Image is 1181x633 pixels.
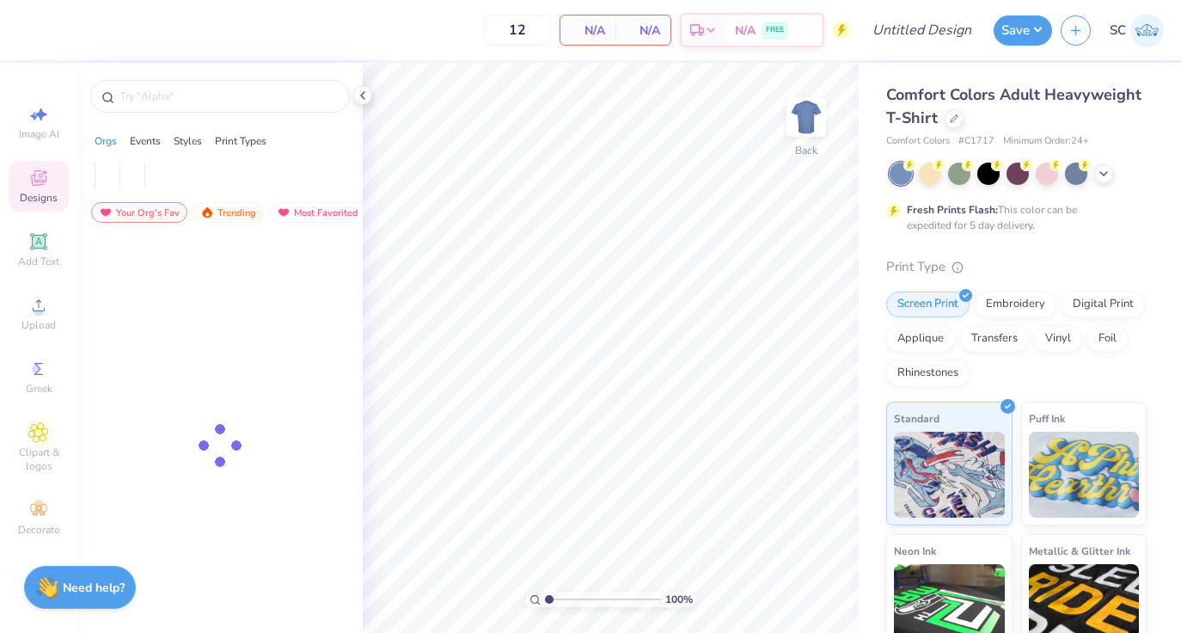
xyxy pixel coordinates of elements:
[886,84,1141,128] span: Comfort Colors Adult Heavyweight T-Shirt
[886,292,970,317] div: Screen Print
[766,24,784,36] span: FREE
[21,318,56,332] span: Upload
[894,409,939,427] span: Standard
[1003,134,1089,149] span: Minimum Order: 24 +
[1029,409,1065,427] span: Puff Ink
[174,133,202,149] div: Styles
[99,206,113,218] img: most_fav.gif
[9,446,69,473] span: Clipart & logos
[894,542,936,560] span: Neon Ink
[1110,14,1164,47] a: SC
[200,206,214,218] img: trending.gif
[795,143,817,158] div: Back
[277,206,291,218] img: most_fav.gif
[994,15,1052,46] button: Save
[1110,21,1126,40] span: SC
[19,127,59,141] span: Image AI
[63,580,125,596] strong: Need help?
[975,292,1056,317] div: Embroidery
[735,22,756,40] span: N/A
[95,133,117,149] div: Orgs
[907,202,1118,233] div: This color can be expedited for 5 day delivery.
[886,257,1147,277] div: Print Type
[1062,292,1145,317] div: Digital Print
[1029,542,1130,560] span: Metallic & Glitter Ink
[1029,432,1140,518] img: Puff Ink
[20,191,58,205] span: Designs
[859,13,985,47] input: Untitled Design
[958,134,994,149] span: # C1717
[215,133,266,149] div: Print Types
[886,326,955,352] div: Applique
[894,432,1005,518] img: Standard
[886,360,970,386] div: Rhinestones
[907,203,998,217] strong: Fresh Prints Flash:
[18,523,59,537] span: Decorate
[571,22,605,40] span: N/A
[1130,14,1164,47] img: Saraclaire Chiaramonte
[626,22,660,40] span: N/A
[269,202,366,223] div: Most Favorited
[960,326,1029,352] div: Transfers
[886,134,950,149] span: Comfort Colors
[130,133,161,149] div: Events
[665,592,693,607] span: 100 %
[1087,326,1128,352] div: Foil
[484,15,551,46] input: – –
[789,100,823,134] img: Back
[119,88,339,105] input: Try "Alpha"
[193,202,264,223] div: Trending
[18,255,59,268] span: Add Text
[91,202,187,223] div: Your Org's Fav
[26,382,52,396] span: Greek
[1034,326,1082,352] div: Vinyl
